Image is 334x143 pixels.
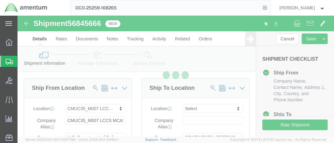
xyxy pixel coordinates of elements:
input: Search for shipment number, reference number [71,0,261,15]
span: Copyright © [DATE]-[DATE] Agistix Inc., All Rights Reserved [230,137,326,142]
span: Roger Hankins [280,4,315,11]
a: Support [145,138,161,141]
span: Client: 2025.19.0-129fbcf [78,138,118,141]
img: logo [4,3,48,13]
a: Feedback [160,138,176,141]
button: [PERSON_NAME] [279,4,326,12]
span: Server: 2025.19.0-91c74307f99 [25,138,76,141]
